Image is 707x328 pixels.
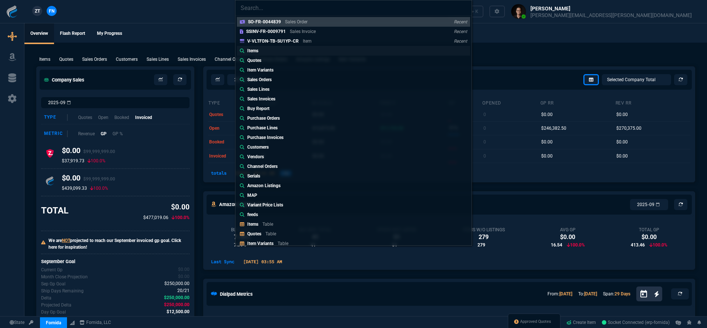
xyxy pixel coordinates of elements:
[262,222,273,227] p: Table
[247,241,274,246] p: Item Variants
[247,39,299,44] p: V-VLTFDN-TB-SU1YP-CR
[247,173,260,179] p: Serials
[454,38,467,44] p: Recent
[247,76,272,83] p: Sales Orders
[303,39,312,44] p: Item
[520,319,551,325] span: Approved Quotes
[247,231,261,236] p: Quotes
[247,115,280,122] p: Purchase Orders
[247,96,275,102] p: Sales Invoices
[602,319,670,326] a: C2ciVLiV8Dme5gdHAACv
[602,320,670,325] span: Socket Connected (erp-fornida)
[563,317,599,328] a: Create Item
[265,231,276,236] p: Table
[454,29,467,34] p: Recent
[247,192,257,199] p: MAP
[285,19,308,24] p: Sales Order
[454,19,467,25] p: Recent
[248,19,281,24] p: SO-FR-0044839
[247,182,281,189] p: Amazon Listings
[247,67,274,73] p: Item Variants
[7,319,27,326] a: Global State
[247,105,269,112] p: Buy Report
[247,144,269,150] p: Customers
[247,86,269,93] p: Sales Lines
[246,29,286,34] p: SSINV-FR-0009791
[247,47,258,54] p: Items
[247,163,278,170] p: Channel Orders
[278,241,288,246] p: Table
[27,319,36,326] a: API TOKEN
[77,319,113,326] a: msbcCompanyName
[247,57,261,64] p: Quotes
[290,29,316,34] p: Sales Invoice
[247,125,278,131] p: Purchase Lines
[247,222,258,227] p: Items
[247,153,264,160] p: Vendors
[247,134,284,141] p: Purchase Invoices
[247,211,258,218] p: feeds
[247,202,283,208] p: Variant Price Lists
[235,0,472,15] input: Search...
